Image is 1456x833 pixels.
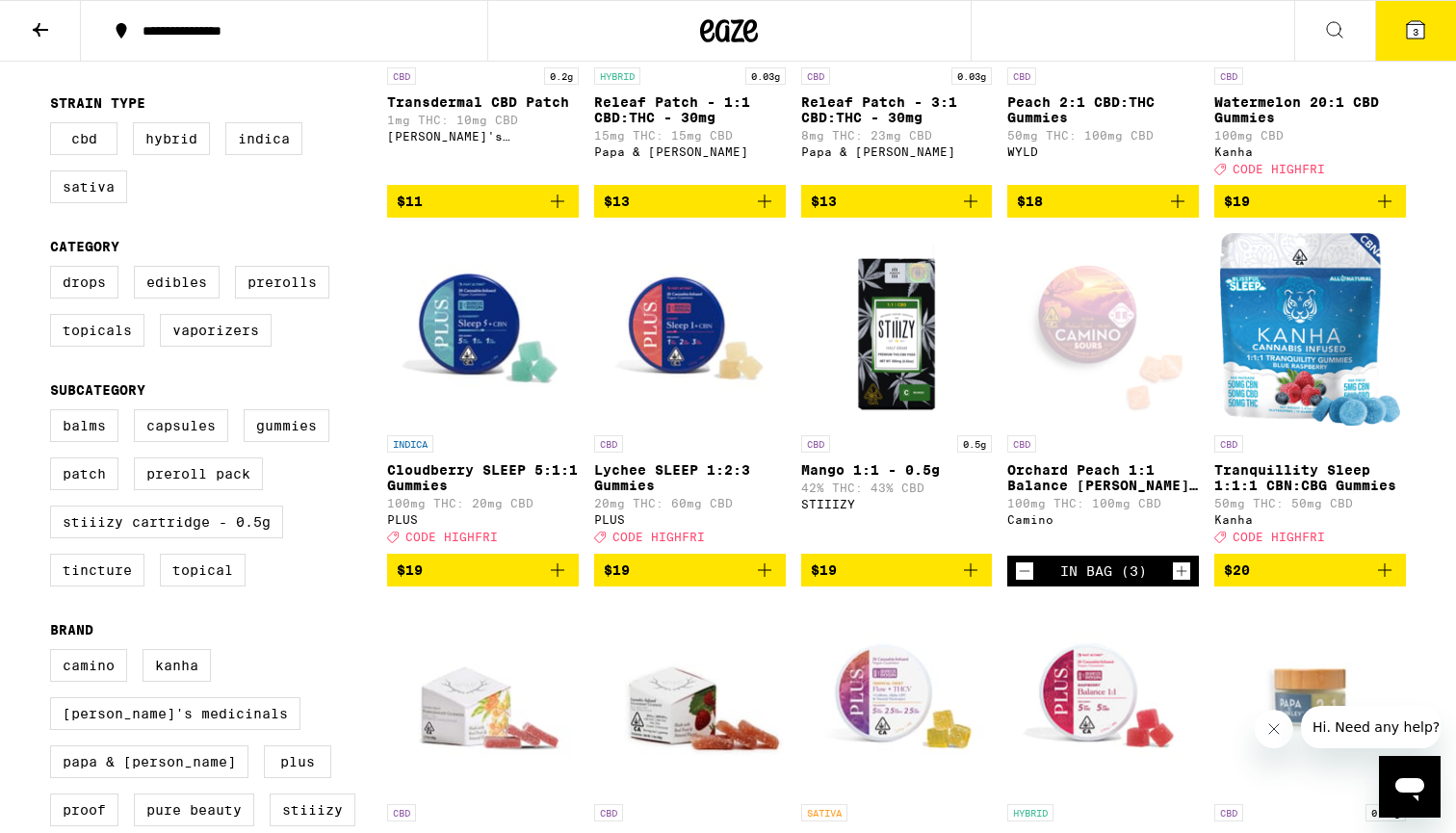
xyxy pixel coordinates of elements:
[50,457,118,490] label: Patch
[387,233,579,426] img: PLUS - Cloudberry SLEEP 5:1:1 Gummies
[801,482,993,494] p: 42% THC: 43% CBD
[594,462,786,493] p: Lychee SLEEP 1:2:3 Gummies
[1220,233,1400,426] img: Kanha - Tranquillity Sleep 1:1:1 CBN:CBG Gummies
[1224,562,1250,578] span: $20
[612,532,705,544] span: CODE HIGHFRI
[544,67,579,85] p: 0.2g
[50,266,118,299] label: Drops
[50,239,119,254] legend: Category
[134,794,254,826] label: Pure Beauty
[50,649,127,682] label: Camino
[1214,233,1406,553] a: Open page for Tranquillity Sleep 1:1:1 CBN:CBG Gummies from Kanha
[811,562,837,578] span: $19
[811,194,837,209] span: $13
[1214,497,1406,509] p: 50mg THC: 50mg CBD
[594,233,786,553] a: Open page for Lychee SLEEP 1:2:3 Gummies from PLUS
[594,94,786,125] p: Releaf Patch - 1:1 CBD:THC - 30mg
[1007,435,1036,453] p: CBD
[1365,804,1406,821] p: 0.18g
[387,804,416,821] p: CBD
[594,497,786,509] p: 20mg THC: 60mg CBD
[50,794,118,826] label: Proof
[594,185,786,218] button: Add to bag
[405,532,498,544] span: CODE HIGHFRI
[1015,561,1034,581] button: Decrement
[801,185,993,218] button: Add to bag
[1007,462,1199,493] p: Orchard Peach 1:1 Balance [PERSON_NAME] Gummies
[50,745,248,778] label: Papa & [PERSON_NAME]
[244,409,329,442] label: Gummies
[50,409,118,442] label: Balms
[801,67,830,85] p: CBD
[594,554,786,586] button: Add to bag
[1060,563,1147,579] div: In Bag (3)
[1224,194,1250,209] span: $19
[387,602,579,794] img: WYLD - Pomegranate 1:1 THC:CBD Gummies
[604,194,630,209] span: $13
[801,233,993,553] a: Open page for Mango 1:1 - 0.5g from STIIIZY
[1007,602,1199,794] img: PLUS - Raspberry BALANCE 1:1 Gummies
[1255,710,1293,748] iframe: Close message
[387,497,579,509] p: 100mg THC: 20mg CBD
[801,554,993,586] button: Add to bag
[951,67,992,85] p: 0.03g
[801,498,993,510] div: STIIIZY
[50,622,93,638] legend: Brand
[594,804,623,821] p: CBD
[50,122,117,155] label: CBD
[134,409,228,442] label: Capsules
[594,233,786,426] img: PLUS - Lychee SLEEP 1:2:3 Gummies
[594,67,640,85] p: HYBRID
[387,513,579,526] div: PLUS
[387,114,579,126] p: 1mg THC: 10mg CBD
[801,804,847,821] p: SATIVA
[1007,804,1053,821] p: HYBRID
[50,506,283,538] label: STIIIZY Cartridge - 0.5g
[1214,462,1406,493] p: Tranquillity Sleep 1:1:1 CBN:CBG Gummies
[1007,94,1199,125] p: Peach 2:1 CBD:THC Gummies
[387,435,433,453] p: INDICA
[801,462,993,478] p: Mango 1:1 - 0.5g
[594,435,623,453] p: CBD
[1214,185,1406,218] button: Add to bag
[134,457,263,490] label: Preroll Pack
[1214,804,1243,821] p: CBD
[387,233,579,553] a: Open page for Cloudberry SLEEP 5:1:1 Gummies from PLUS
[50,697,300,730] label: [PERSON_NAME]'s Medicinals
[1214,145,1406,158] div: Kanha
[1017,194,1043,209] span: $18
[801,435,830,453] p: CBD
[397,562,423,578] span: $19
[387,185,579,218] button: Add to bag
[50,170,127,203] label: Sativa
[1007,513,1199,526] div: Camino
[50,554,144,586] label: Tincture
[1007,67,1036,85] p: CBD
[1233,163,1325,175] span: CODE HIGHFRI
[1007,497,1199,509] p: 100mg THC: 100mg CBD
[134,266,220,299] label: Edibles
[1007,145,1199,158] div: WYLD
[1214,513,1406,526] div: Kanha
[235,266,329,299] label: Prerolls
[397,194,423,209] span: $11
[50,95,145,111] legend: Strain Type
[801,94,993,125] p: Releaf Patch - 3:1 CBD:THC - 30mg
[1379,756,1441,818] iframe: Button to launch messaging window
[264,745,331,778] label: PLUS
[160,314,272,347] label: Vaporizers
[1375,1,1456,61] button: 3
[1007,129,1199,142] p: 50mg THC: 100mg CBD
[801,233,993,426] img: STIIIZY - Mango 1:1 - 0.5g
[745,67,786,85] p: 0.03g
[1214,129,1406,142] p: 100mg CBD
[594,129,786,142] p: 15mg THC: 15mg CBD
[1172,561,1191,581] button: Increment
[1007,233,1199,555] a: Open page for Orchard Peach 1:1 Balance Sours Gummies from Camino
[594,602,786,794] img: WYLD - Strawberry 20:1 CBD:THC Gummies
[1214,554,1406,586] button: Add to bag
[604,562,630,578] span: $19
[387,462,579,493] p: Cloudberry SLEEP 5:1:1 Gummies
[387,130,579,143] div: [PERSON_NAME]'s Medicinals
